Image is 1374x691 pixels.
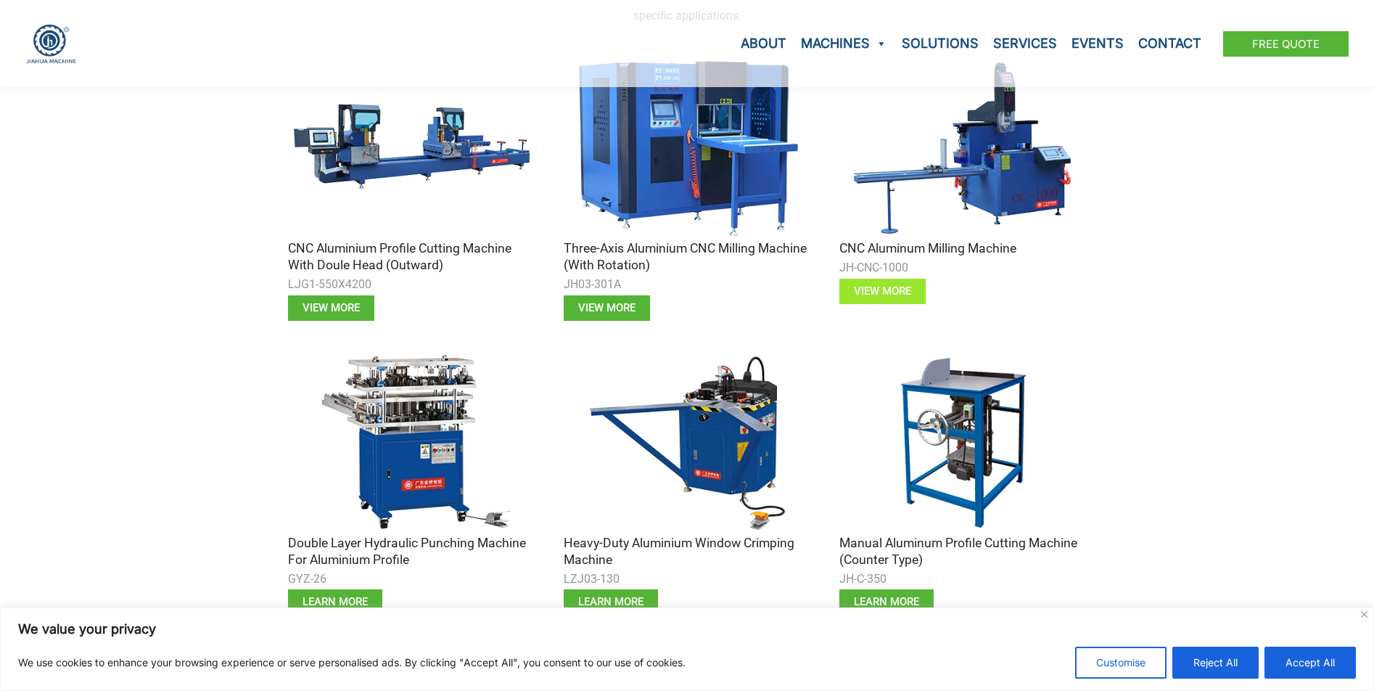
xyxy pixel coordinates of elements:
[303,597,368,608] span: learn more
[1264,647,1356,679] button: Accept All
[18,654,686,671] p: We use cookies to enhance your browsing experience or serve personalised ads. By clicking "Accept...
[564,274,810,295] div: JH03-301A
[564,535,810,568] h3: Heavy-duty Aluminium Window Crimping Machine
[1361,611,1367,618] img: Close
[288,568,535,590] div: GYZ-26
[25,24,77,64] img: JH Aluminium Window & Door Processing Machines
[564,589,658,615] a: learn more
[288,350,535,535] img: aluminium window making machine 4
[564,240,810,274] h3: Three-axis Aluminium CNC Milling Machine (with Rotation)
[303,303,360,314] span: View more
[564,568,810,590] div: LZJ03-130
[578,597,643,608] span: learn more
[564,55,810,240] img: aluminium window making machine 2
[288,589,382,615] a: learn more
[1223,31,1349,57] a: Free Quote
[288,274,535,295] div: LJG1-550X4200
[839,279,926,304] a: View more
[18,621,1356,638] p: We value your privacy
[839,568,1086,590] div: JH-C-350
[839,350,1086,535] img: aluminium window making machine 6
[288,295,374,321] a: View more
[288,240,535,274] h3: CNC Aluminium Profile Cutting Machine with Doule Head (Outward)
[564,350,810,535] img: aluminium window making machine 5
[1075,647,1167,679] button: Customise
[1172,647,1259,679] button: Reject All
[288,535,535,568] h3: Double Layer Hydraulic Punching Machine for Aluminium Profile
[839,589,934,615] a: learn more
[839,55,1086,240] img: aluminium window making machine 3
[839,535,1086,568] h3: Manual Aluminum Profile Cutting Machine (Counter Type)
[288,55,535,240] img: aluminium window making machine 1
[839,240,1086,257] h3: CNC Aluminum Milling Machine
[854,286,911,297] span: View more
[854,597,919,608] span: learn more
[839,257,1086,279] div: JH-CNC-1000
[564,295,650,321] a: View more
[578,303,635,314] span: View more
